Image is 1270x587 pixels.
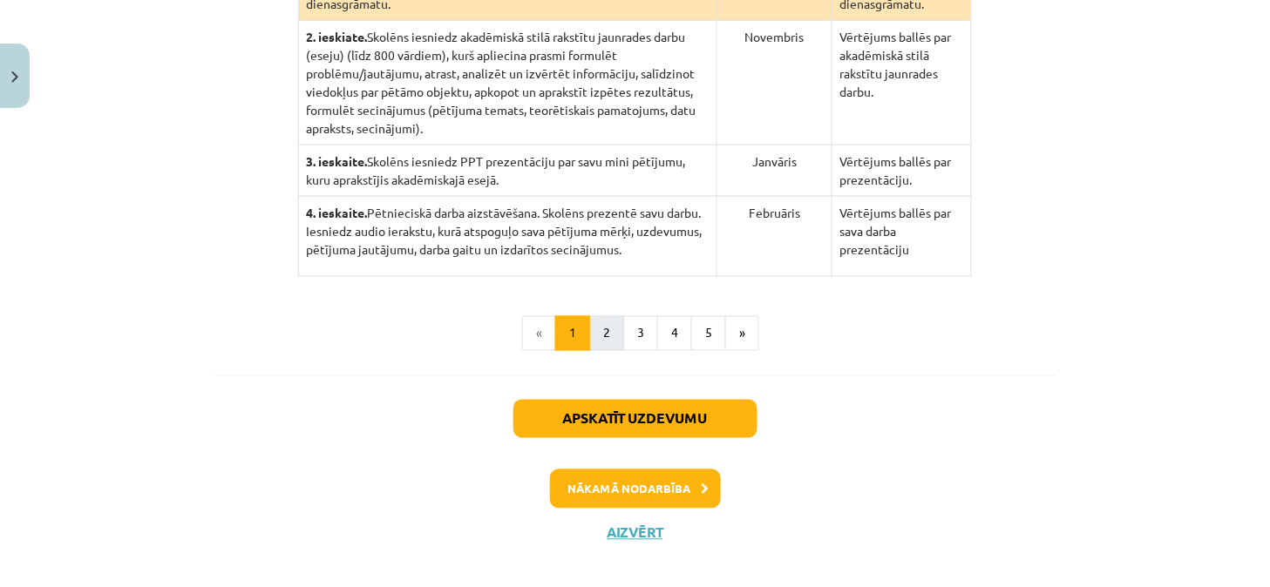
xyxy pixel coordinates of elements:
button: Apskatīt uzdevumu [513,400,757,438]
button: Aizvērt [602,524,669,542]
td: Vērtējums ballēs par sava darba prezentāciju [832,197,971,277]
button: » [725,316,759,351]
td: Janvāris [717,145,832,197]
button: 4 [657,316,692,351]
nav: Page navigation example [214,316,1056,351]
button: 3 [623,316,658,351]
img: icon-close-lesson-0947bae3869378f0d4975bcd49f059093ad1ed9edebbc8119c70593378902aed.svg [11,71,18,83]
p: Pētnieciskā darba aizstāvēšana. Skolēns prezentē savu darbu. Iesniedz audio ierakstu, kurā atspog... [306,204,710,259]
td: Novembris [717,21,832,145]
strong: 2. ieskiate. [306,29,367,44]
button: 5 [691,316,726,351]
button: 1 [555,316,590,351]
strong: 3. ieskaite. [306,153,367,169]
td: Skolēns iesniedz PPT prezentāciju par savu mini pētījumu, kuru aprakstījis akadēmiskajā esejā. [299,145,717,197]
td: Vērtējums ballēs par prezentāciju. [832,145,971,197]
td: Vērtējums ballēs par akadēmiskā stilā rakstītu jaunrades darbu. [832,21,971,145]
strong: 4. ieskaite. [306,205,367,220]
button: 2 [589,316,624,351]
button: Nākamā nodarbība [550,469,721,509]
p: Februāris [724,204,825,222]
td: Skolēns iesniedz akadēmiskā stilā rakstītu jaunrades darbu (eseju) (līdz 800 vārdiem), kurš aplie... [299,21,717,145]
